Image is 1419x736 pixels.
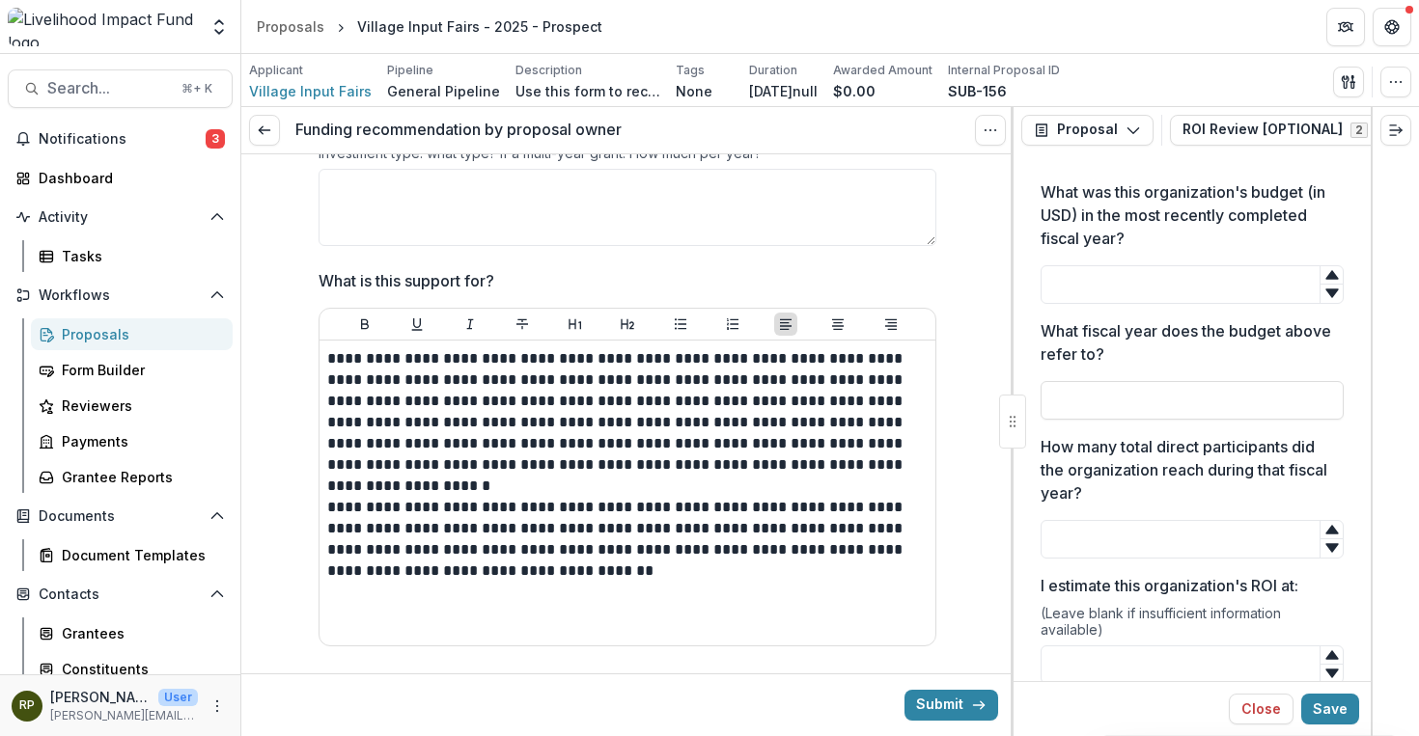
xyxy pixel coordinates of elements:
[249,81,372,101] a: Village Input Fairs
[62,360,217,380] div: Form Builder
[833,81,876,101] p: $0.00
[1021,115,1154,146] button: Proposal
[459,313,482,336] button: Italicize
[249,62,303,79] p: Applicant
[833,62,932,79] p: Awarded Amount
[31,461,233,493] a: Grantee Reports
[319,269,494,292] p: What is this support for?
[257,16,324,37] div: Proposals
[31,318,233,350] a: Proposals
[1041,574,1298,597] p: I estimate this organization's ROI at:
[749,81,818,101] p: [DATE]null
[1326,8,1365,46] button: Partners
[50,687,151,707] p: [PERSON_NAME]
[8,202,233,232] button: Open Activity
[1301,694,1359,724] button: Save
[8,501,233,532] button: Open Documents
[31,617,233,649] a: Grantees
[616,313,639,336] button: Heading 2
[39,131,206,148] span: Notifications
[1229,694,1294,724] button: Close
[206,695,229,718] button: More
[1041,180,1332,250] p: What was this organization's budget (in USD) in the most recently completed fiscal year?
[62,246,217,266] div: Tasks
[295,121,622,139] h3: Funding recommendation by proposal owner
[948,62,1060,79] p: Internal Proposal ID
[8,123,233,154] button: Notifications3
[31,425,233,457] a: Payments
[178,78,216,99] div: ⌘ + K
[1041,435,1332,504] p: How many total direct participants did the organization reach during that fiscal year?
[515,81,660,101] p: Use this form to record information about a Fund, Special Projects, or Research/Ecosystem/Regrant...
[50,707,198,724] p: [PERSON_NAME][EMAIL_ADDRESS][DOMAIN_NAME]
[158,689,198,706] p: User
[1041,605,1344,645] div: (Leave blank if insufficient information available)
[62,623,217,643] div: Grantees
[62,659,217,679] div: Constituents
[62,395,217,416] div: Reviewers
[39,287,202,304] span: Workflows
[826,313,849,336] button: Align Center
[749,62,797,79] p: Duration
[39,168,217,188] div: Dashboard
[511,313,534,336] button: Strike
[357,16,602,37] div: Village Input Fairs - 2025 - Prospect
[62,467,217,487] div: Grantee Reports
[1041,319,1332,366] p: What fiscal year does the budget above refer to?
[8,8,198,46] img: Livelihood Impact Fund logo
[564,313,587,336] button: Heading 1
[904,690,998,721] button: Submit
[39,209,202,226] span: Activity
[31,539,233,571] a: Document Templates
[31,390,233,422] a: Reviewers
[1380,115,1411,146] button: Expand right
[387,81,500,101] p: General Pipeline
[62,545,217,565] div: Document Templates
[31,240,233,272] a: Tasks
[8,69,233,108] button: Search...
[975,115,1006,146] button: Options
[39,508,202,525] span: Documents
[387,62,433,79] p: Pipeline
[1373,8,1411,46] button: Get Help
[676,62,705,79] p: Tags
[47,79,170,97] span: Search...
[62,431,217,451] div: Payments
[249,13,610,41] nav: breadcrumb
[206,8,233,46] button: Open entity switcher
[8,280,233,311] button: Open Workflows
[206,129,225,149] span: 3
[62,324,217,344] div: Proposals
[249,13,332,41] a: Proposals
[774,313,797,336] button: Align Left
[405,313,429,336] button: Underline
[1170,115,1404,146] button: ROI Review [OPTIONAL]2
[669,313,692,336] button: Bullet List
[948,81,1007,101] p: SUB-156
[31,653,233,685] a: Constituents
[515,62,582,79] p: Description
[721,313,744,336] button: Ordered List
[353,313,376,336] button: Bold
[19,699,35,712] div: Rachel Proefke
[8,162,233,194] a: Dashboard
[319,669,908,716] p: What are the key reasons you recommend that LIF support this opportunity - and what are the main ...
[39,586,202,603] span: Contacts
[879,313,903,336] button: Align Right
[31,354,233,386] a: Form Builder
[676,81,712,101] p: None
[8,579,233,610] button: Open Contacts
